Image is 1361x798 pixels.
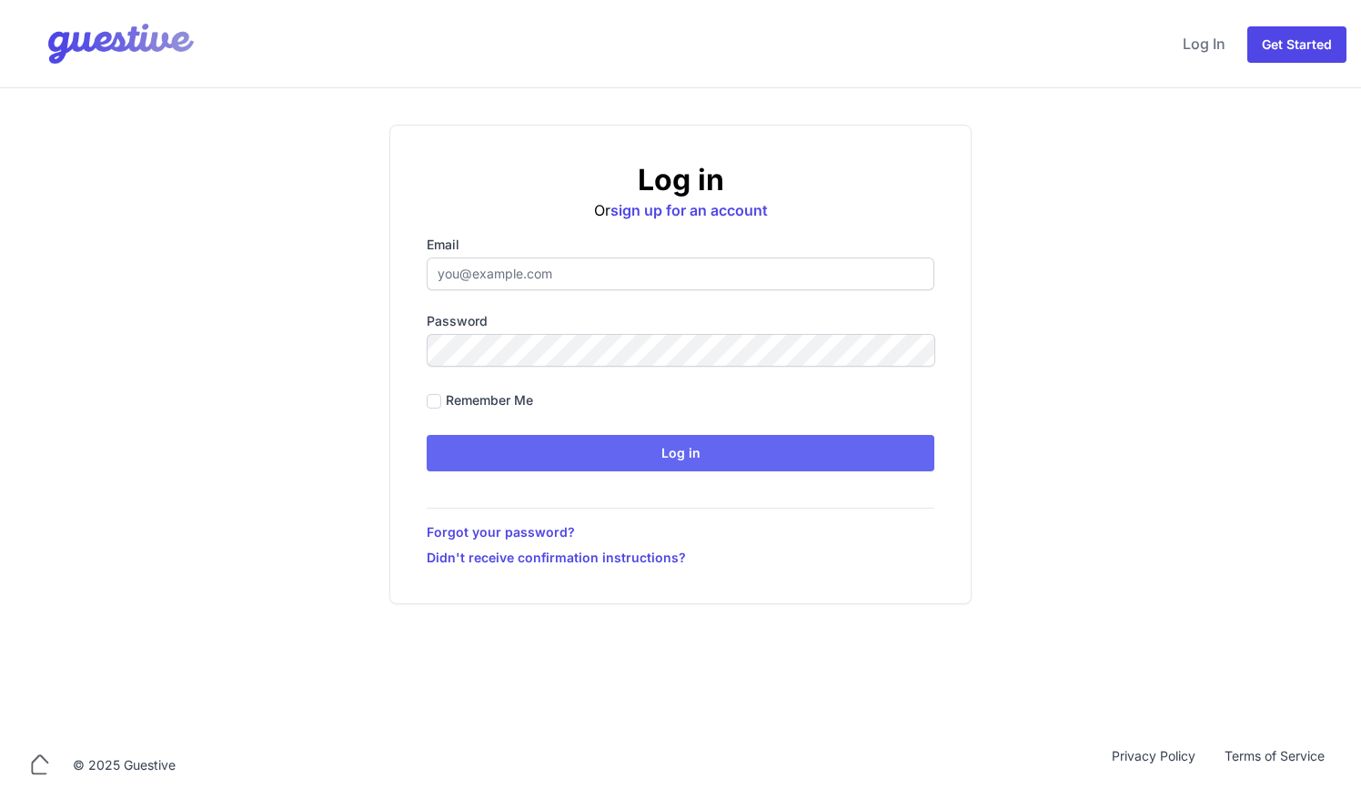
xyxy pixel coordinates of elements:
iframe: chat widget [1166,758,1352,798]
a: Terms of Service [1210,747,1339,783]
a: Log In [1175,22,1233,66]
label: Password [427,312,934,330]
div: Or [427,162,934,221]
a: sign up for an account [610,201,768,219]
a: Privacy Policy [1097,747,1210,783]
a: Forgot your password? [427,523,934,541]
a: Get Started [1247,26,1346,63]
input: you@example.com [427,258,934,290]
div: © 2025 Guestive [73,756,176,774]
label: Remember me [446,391,533,409]
label: Email [427,236,934,254]
h2: Log in [427,162,934,198]
input: Log in [427,435,934,471]
img: Your Company [15,7,198,80]
a: Didn't receive confirmation instructions? [427,549,934,567]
